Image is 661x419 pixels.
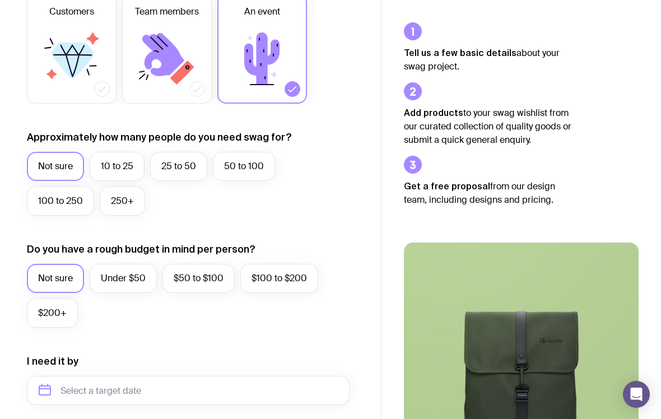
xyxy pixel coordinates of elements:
label: Not sure [27,152,84,181]
p: about your swag project. [404,46,572,73]
label: Not sure [27,264,84,293]
label: $200+ [27,299,78,328]
p: from our design team, including designs and pricing. [404,179,572,207]
label: 100 to 250 [27,187,94,216]
label: Under $50 [90,264,157,293]
div: Open Intercom Messenger [623,381,650,408]
label: Do you have a rough budget in mind per person? [27,243,255,256]
span: An event [244,5,280,18]
label: Approximately how many people do you need swag for? [27,131,292,144]
span: Customers [49,5,94,18]
label: $50 to $100 [162,264,235,293]
strong: Tell us a few basic details [404,48,516,58]
label: 10 to 25 [90,152,145,181]
label: 250+ [100,187,145,216]
strong: Add products [404,108,463,118]
label: $100 to $200 [240,264,318,293]
label: I need it by [27,355,78,368]
p: to your swag wishlist from our curated collection of quality goods or submit a quick general enqu... [404,106,572,147]
input: Select a target date [27,376,350,405]
label: 50 to 100 [213,152,275,181]
strong: Get a free proposal [404,181,490,191]
label: 25 to 50 [150,152,207,181]
span: Team members [135,5,199,18]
